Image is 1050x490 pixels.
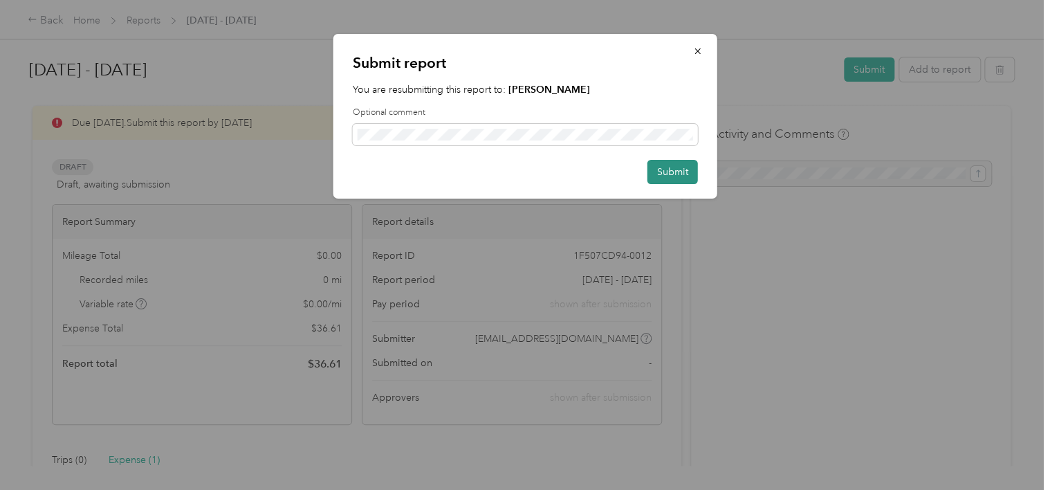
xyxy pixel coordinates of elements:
p: You are resubmitting this report to: [353,82,698,97]
label: Optional comment [353,107,698,119]
strong: [PERSON_NAME] [508,84,590,96]
button: Submit [647,160,698,184]
iframe: Everlance-gr Chat Button Frame [973,412,1050,490]
p: Submit report [353,53,698,73]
